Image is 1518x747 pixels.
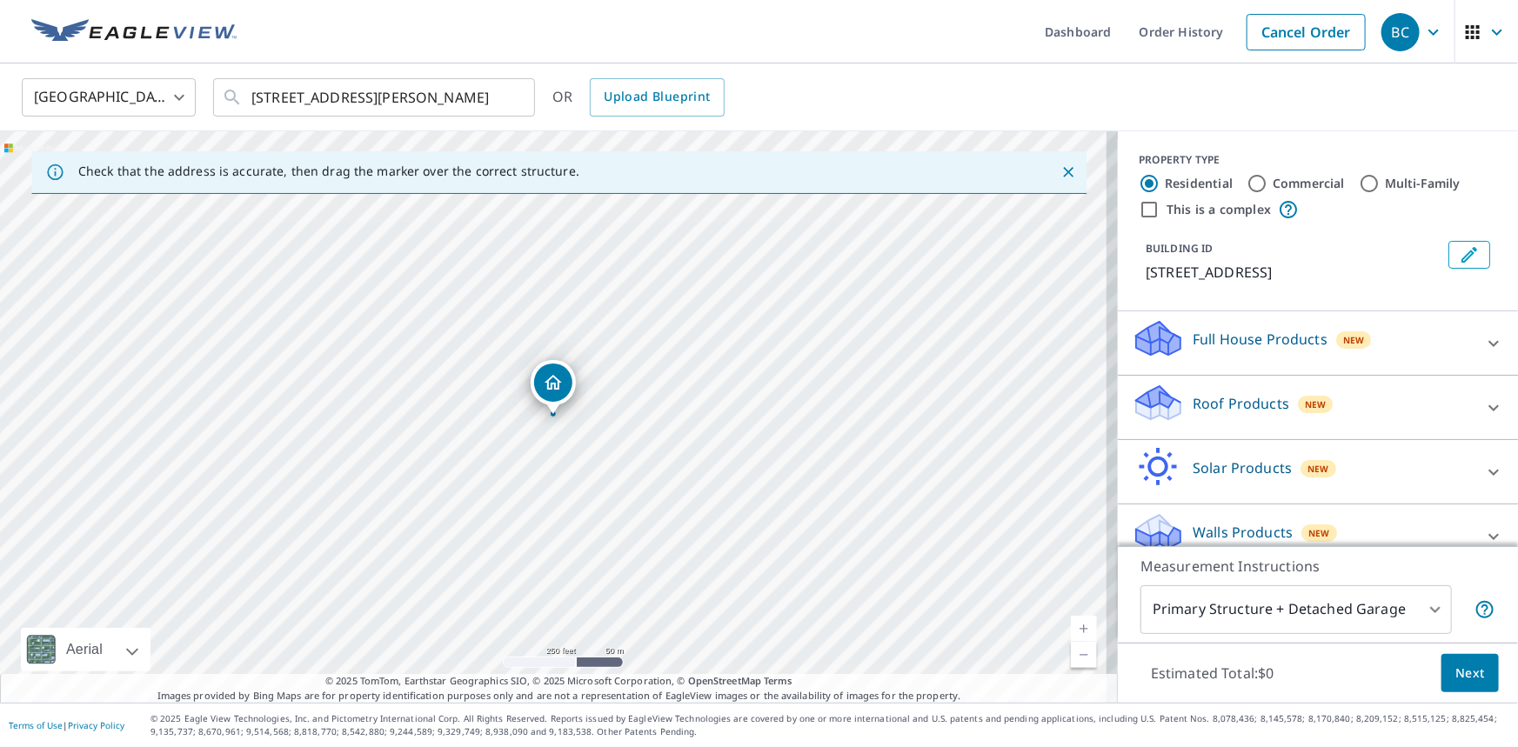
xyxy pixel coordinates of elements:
p: | [9,720,124,730]
a: Privacy Policy [68,719,124,731]
span: New [1307,462,1329,476]
a: Current Level 17, Zoom In [1071,616,1097,642]
div: Walls ProductsNew [1132,511,1504,561]
div: Full House ProductsNew [1132,318,1504,368]
a: Terms [764,674,792,687]
p: © 2025 Eagle View Technologies, Inc. and Pictometry International Corp. All Rights Reserved. Repo... [150,712,1509,738]
button: Close [1057,161,1080,183]
div: PROPERTY TYPE [1139,152,1497,168]
span: © 2025 TomTom, Earthstar Geographics SIO, © 2025 Microsoft Corporation, © [325,674,792,689]
div: Roof ProductsNew [1132,383,1504,432]
p: [STREET_ADDRESS] [1146,262,1441,283]
a: Cancel Order [1247,14,1366,50]
span: New [1305,397,1327,411]
a: OpenStreetMap [688,674,761,687]
a: Current Level 17, Zoom Out [1071,642,1097,668]
label: Multi-Family [1385,175,1461,192]
p: Estimated Total: $0 [1137,654,1288,692]
div: Aerial [61,628,108,671]
div: Solar ProductsNew [1132,447,1504,497]
span: New [1343,333,1365,347]
input: Search by address or latitude-longitude [251,73,499,122]
span: Your report will include the primary structure and a detached garage if one exists. [1475,599,1495,620]
span: Upload Blueprint [604,86,710,108]
button: Edit building 1 [1448,241,1490,269]
div: Dropped pin, building 1, Residential property, 1599 Rich Dr Yuba City, CA 95993 [531,360,576,414]
p: Measurement Instructions [1140,556,1495,577]
p: Roof Products [1193,393,1289,414]
p: BUILDING ID [1146,241,1213,256]
div: OR [552,78,725,117]
a: Terms of Use [9,719,63,731]
img: EV Logo [31,19,237,45]
div: Primary Structure + Detached Garage [1140,585,1452,634]
button: Next [1441,654,1499,693]
div: [GEOGRAPHIC_DATA] [22,73,196,122]
div: Aerial [21,628,150,671]
label: Residential [1165,175,1233,192]
div: BC [1381,13,1420,51]
p: Full House Products [1193,329,1327,350]
p: Check that the address is accurate, then drag the marker over the correct structure. [78,163,579,179]
span: New [1308,526,1330,540]
span: Next [1455,663,1485,684]
a: Upload Blueprint [590,78,724,117]
label: Commercial [1273,175,1345,192]
p: Walls Products [1193,522,1293,543]
label: This is a complex [1167,201,1271,218]
p: Solar Products [1193,457,1292,478]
